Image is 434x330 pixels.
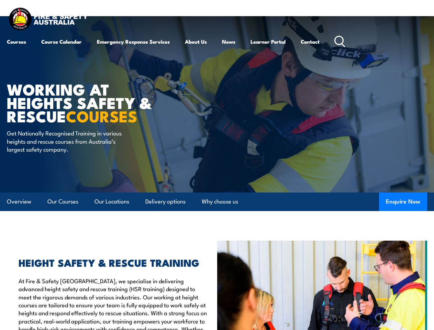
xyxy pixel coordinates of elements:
strong: COURSES [66,104,137,128]
a: Emergency Response Services [97,33,170,50]
a: Course Calendar [41,33,82,50]
a: Contact [301,33,320,50]
a: News [222,33,235,50]
a: Learner Portal [251,33,286,50]
a: About Us [185,33,207,50]
a: Overview [7,192,31,211]
h1: WORKING AT HEIGHTS SAFETY & RESCUE [7,82,177,122]
button: Enquire Now [379,192,427,211]
a: Delivery options [145,192,186,211]
a: Our Courses [47,192,78,211]
p: Get Nationally Recognised Training in various heights and rescue courses from Australia’s largest... [7,129,132,153]
h2: HEIGHT SAFETY & RESCUE TRAINING [19,258,207,267]
a: Why choose us [202,192,238,211]
a: Courses [7,33,26,50]
a: Our Locations [94,192,129,211]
